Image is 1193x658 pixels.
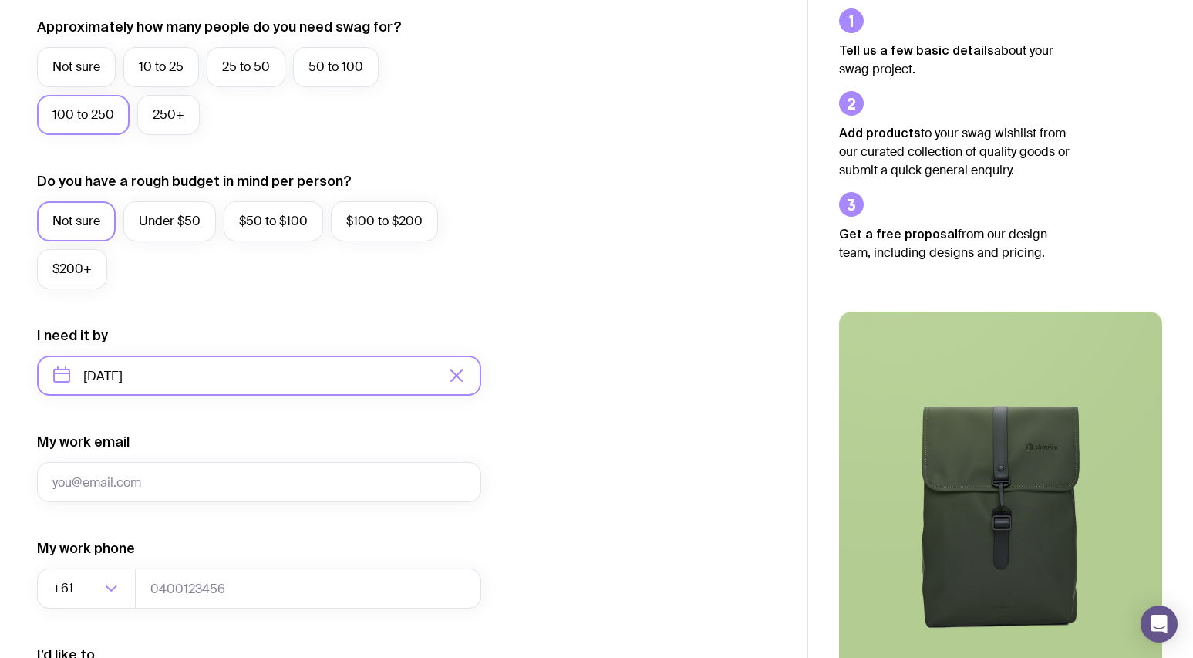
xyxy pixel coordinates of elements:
[37,462,481,502] input: you@email.com
[37,249,107,289] label: $200+
[839,123,1070,180] p: to your swag wishlist from our curated collection of quality goods or submit a quick general enqu...
[123,201,216,241] label: Under $50
[839,41,1070,79] p: about your swag project.
[76,569,100,609] input: Search for option
[37,326,108,345] label: I need it by
[224,201,323,241] label: $50 to $100
[839,227,958,241] strong: Get a free proposal
[331,201,438,241] label: $100 to $200
[37,47,116,87] label: Not sure
[37,433,130,451] label: My work email
[135,569,481,609] input: 0400123456
[52,569,76,609] span: +61
[839,224,1070,262] p: from our design team, including designs and pricing.
[37,18,402,36] label: Approximately how many people do you need swag for?
[37,172,352,191] label: Do you have a rough budget in mind per person?
[207,47,285,87] label: 25 to 50
[293,47,379,87] label: 50 to 100
[37,356,481,396] input: Select a target date
[123,47,199,87] label: 10 to 25
[839,126,921,140] strong: Add products
[37,95,130,135] label: 100 to 250
[1141,606,1178,643] div: Open Intercom Messenger
[37,539,135,558] label: My work phone
[137,95,200,135] label: 250+
[37,569,136,609] div: Search for option
[839,43,994,57] strong: Tell us a few basic details
[37,201,116,241] label: Not sure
